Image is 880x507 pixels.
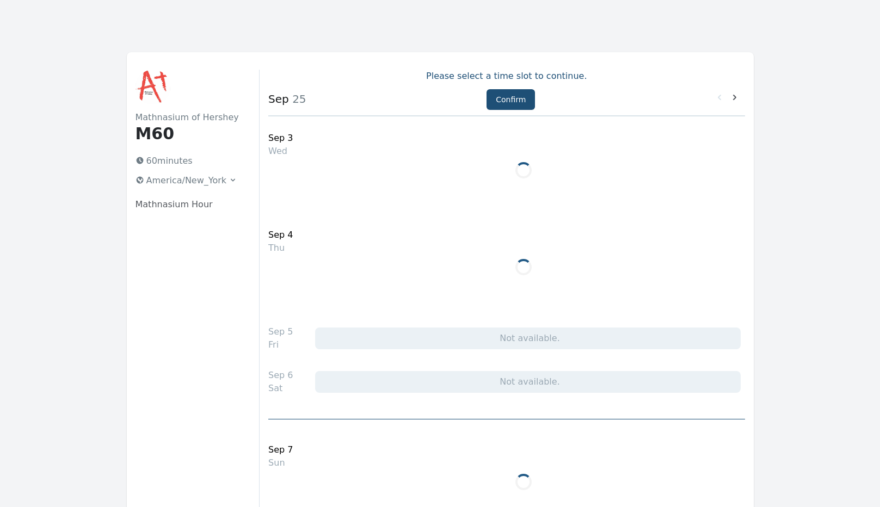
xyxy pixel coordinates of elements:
[268,325,293,338] div: Sep 5
[315,371,741,393] div: Not available.
[268,456,293,469] div: Sun
[136,198,242,211] p: Mathnasium Hour
[268,242,293,255] div: Thu
[315,327,741,349] div: Not available.
[268,369,293,382] div: Sep 6
[268,443,293,456] div: Sep 7
[268,132,293,145] div: Sep 3
[268,145,293,158] div: Wed
[268,228,293,242] div: Sep 4
[131,172,242,189] button: America/New_York
[136,111,242,124] h2: Mathnasium of Hershey
[131,152,242,170] p: 60 minutes
[289,92,306,106] span: 25
[268,338,293,351] div: Fri
[136,70,170,104] img: Mathnasium of Hershey
[136,124,242,144] h1: M60
[487,89,535,110] button: Confirm
[268,70,744,83] p: Please select a time slot to continue.
[268,92,289,106] strong: Sep
[268,382,293,395] div: Sat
